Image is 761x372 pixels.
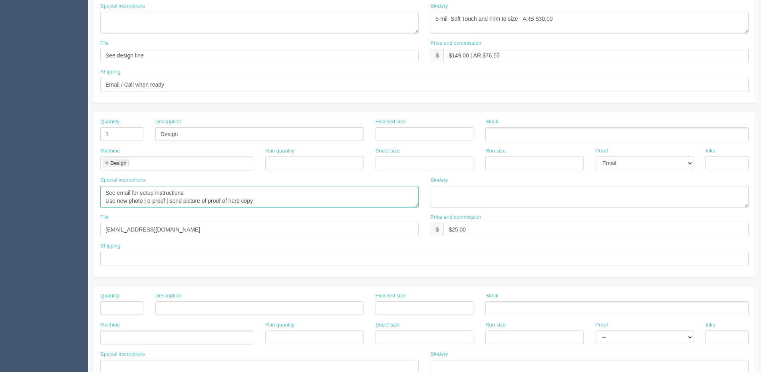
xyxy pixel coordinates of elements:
[485,292,499,300] label: Stock
[100,147,120,155] label: Machine
[265,147,294,155] label: Run quantity
[376,292,406,300] label: Finished size
[431,350,448,358] label: Bindery
[100,242,121,250] label: Shipping
[431,49,444,62] div: $
[100,186,419,208] textarea: See email for setup instructions
[155,118,181,126] label: Description
[100,214,109,221] label: File
[100,321,120,329] label: Machine
[110,160,126,166] div: Design
[705,147,715,155] label: Inks
[485,147,506,155] label: Run size
[100,40,109,47] label: File
[376,118,406,126] label: Finished size
[376,147,400,155] label: Sheet size
[485,321,506,329] label: Run size
[431,214,481,221] label: Price and commission
[485,118,499,126] label: Stock
[100,292,119,300] label: Quantity
[431,2,448,10] label: Bindery
[100,118,119,126] label: Quantity
[100,2,145,10] label: Special instructions
[596,321,608,329] label: Proof
[431,176,448,184] label: Bindery
[100,68,121,76] label: Shipping
[376,321,400,329] label: Sheet size
[431,12,749,34] textarea: 5 mil Soft Touch and Trim to size - ARB $30.00
[100,350,145,358] label: Special instructions
[155,292,181,300] label: Description
[431,40,481,47] label: Price and commission
[265,321,294,329] label: Run quantity
[705,321,715,329] label: Inks
[100,176,145,184] label: Special instructions
[431,223,444,236] div: $
[596,147,608,155] label: Proof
